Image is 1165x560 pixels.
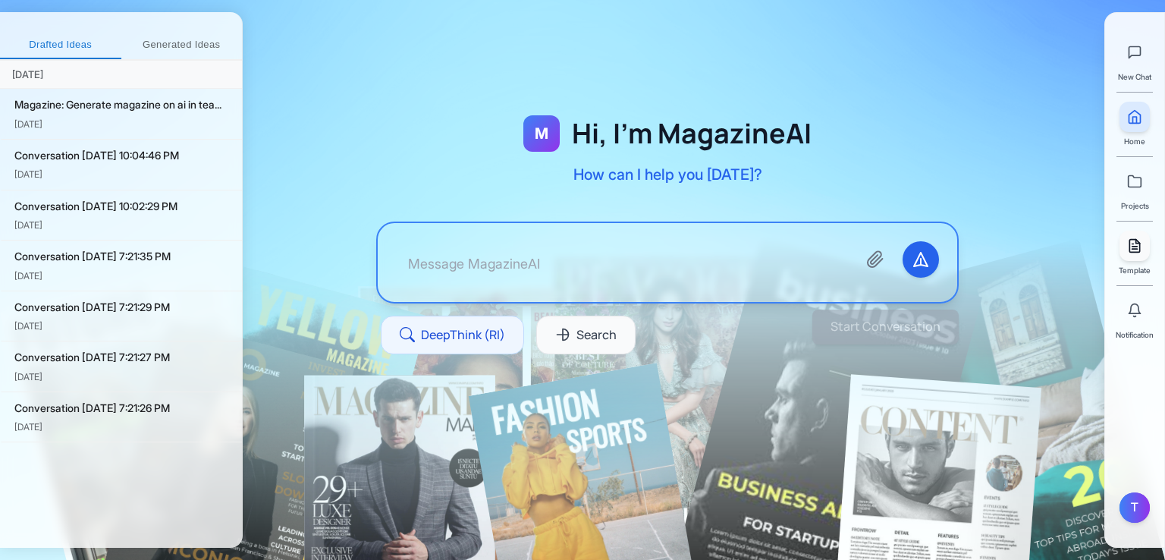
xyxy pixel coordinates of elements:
h1: Hi, I'm MagazineAI [572,118,812,149]
span: M [535,123,548,144]
div: [DATE] [14,319,230,333]
p: How can I help you [DATE]? [573,164,762,185]
div: Conversation [DATE] 7:21:27 PM [14,349,230,366]
div: [DATE] [14,117,230,131]
div: Conversation [DATE] 7:21:29 PM [14,299,230,316]
div: Conversation [DATE] 7:21:35 PM [14,248,230,265]
div: [DATE] [14,420,230,434]
button: T [1119,492,1150,523]
div: Conversation [DATE] 10:02:29 PM [14,198,230,215]
div: [DATE] [14,370,230,384]
button: Generated Ideas [121,32,243,59]
div: Conversation [DATE] 7:21:26 PM [14,400,230,417]
button: Start Conversation [812,310,959,344]
span: Notification [1116,329,1154,341]
div: Magazine: Generate magazine on ai in tea... [14,96,230,113]
span: Home [1124,135,1145,147]
div: Conversation [DATE] 10:04:46 PM [14,147,230,164]
div: [DATE] [14,218,230,232]
span: Projects [1121,200,1149,212]
div: [DATE] [14,167,230,181]
button: Attach files [857,241,893,278]
div: [DATE] [14,269,230,283]
span: New Chat [1118,71,1151,83]
span: Template [1119,264,1151,276]
button: Send message [903,241,939,278]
